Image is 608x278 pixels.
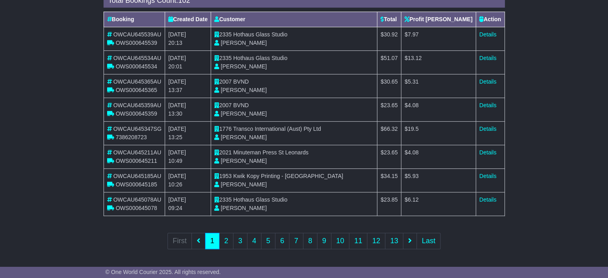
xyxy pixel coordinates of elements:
th: Profit [PERSON_NAME] [401,12,476,27]
span: [DATE] [168,126,186,132]
span: [PERSON_NAME] [221,205,267,211]
span: OWCAU645211AU [113,149,161,156]
td: $ [377,168,401,192]
span: 30.92 [384,31,398,38]
span: 4.08 [408,102,419,108]
span: 19.5 [408,126,419,132]
td: $ [377,192,401,216]
span: [PERSON_NAME] [221,134,267,140]
td: $ [401,121,476,145]
span: OWS000645185 [116,181,157,188]
span: [DATE] [168,173,186,179]
td: $ [377,27,401,50]
span: 34.15 [384,173,398,179]
a: 12 [367,233,385,249]
span: 09:24 [168,205,182,211]
span: [DATE] [168,149,186,156]
td: $ [401,192,476,216]
a: 8 [303,233,317,249]
span: 30.65 [384,78,398,85]
a: 9 [317,233,331,249]
a: Details [479,126,496,132]
a: Details [479,55,496,61]
td: $ [377,50,401,74]
a: 5 [261,233,275,249]
a: Details [479,173,496,179]
span: Minuteman Press St Leonards [233,149,308,156]
a: Details [479,196,496,203]
th: Booking [104,12,165,27]
a: 7 [289,233,303,249]
span: 20:01 [168,63,182,70]
span: BVND [233,102,249,108]
a: Last [417,233,441,249]
td: $ [377,121,401,145]
span: [DATE] [168,55,186,61]
a: 13 [385,233,403,249]
span: [PERSON_NAME] [221,63,267,70]
span: 5.31 [408,78,419,85]
span: [PERSON_NAME] [221,87,267,93]
span: [DATE] [168,196,186,203]
a: 3 [233,233,247,249]
span: 10:26 [168,181,182,188]
a: 6 [275,233,289,249]
span: 1953 [219,173,231,179]
span: 23.85 [384,196,398,203]
span: [PERSON_NAME] [221,181,267,188]
a: 4 [247,233,261,249]
a: Details [479,149,496,156]
span: Hothaus Glass Studio [233,196,287,203]
span: Hothaus Glass Studio [233,31,287,38]
span: OWS000645534 [116,63,157,70]
span: 20:13 [168,40,182,46]
span: OWS000645211 [116,158,157,164]
span: [DATE] [168,31,186,38]
span: 13:30 [168,110,182,117]
span: [DATE] [168,102,186,108]
span: 23.65 [384,102,398,108]
a: 11 [349,233,367,249]
th: Total [377,12,401,27]
span: 13:25 [168,134,182,140]
span: OWS000645078 [116,205,157,211]
span: [PERSON_NAME] [221,158,267,164]
span: OWCAU645078AU [113,196,161,203]
td: $ [377,74,401,98]
th: Customer [211,12,377,27]
span: 2335 [219,196,231,203]
span: 7386208723 [116,134,147,140]
span: Transco International (Aust) Pty Ltd [233,126,321,132]
td: $ [401,168,476,192]
span: OWCAU645365AU [113,78,161,85]
span: 2021 [219,149,231,156]
span: OWCAU645539AU [113,31,161,38]
span: 2335 [219,31,231,38]
a: Details [479,31,496,38]
span: 4.08 [408,149,419,156]
span: OWS000645365 [116,87,157,93]
span: 23.65 [384,149,398,156]
td: $ [401,74,476,98]
a: 2 [219,233,233,249]
span: Hothaus Glass Studio [233,55,287,61]
a: 1 [205,233,219,249]
span: [PERSON_NAME] [221,40,267,46]
span: OWS000645539 [116,40,157,46]
a: 10 [331,233,349,249]
span: [DATE] [168,78,186,85]
td: $ [401,98,476,121]
span: 2007 [219,102,231,108]
span: 2335 [219,55,231,61]
td: $ [401,27,476,50]
span: 13:37 [168,87,182,93]
span: 13.12 [408,55,422,61]
th: Created Date [165,12,211,27]
span: OWCAU645347SG [113,126,161,132]
span: 2007 [219,78,231,85]
a: Details [479,102,496,108]
td: $ [377,145,401,168]
span: OWCAU645185AU [113,173,161,179]
span: 5.93 [408,173,419,179]
span: OWS000645359 [116,110,157,117]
